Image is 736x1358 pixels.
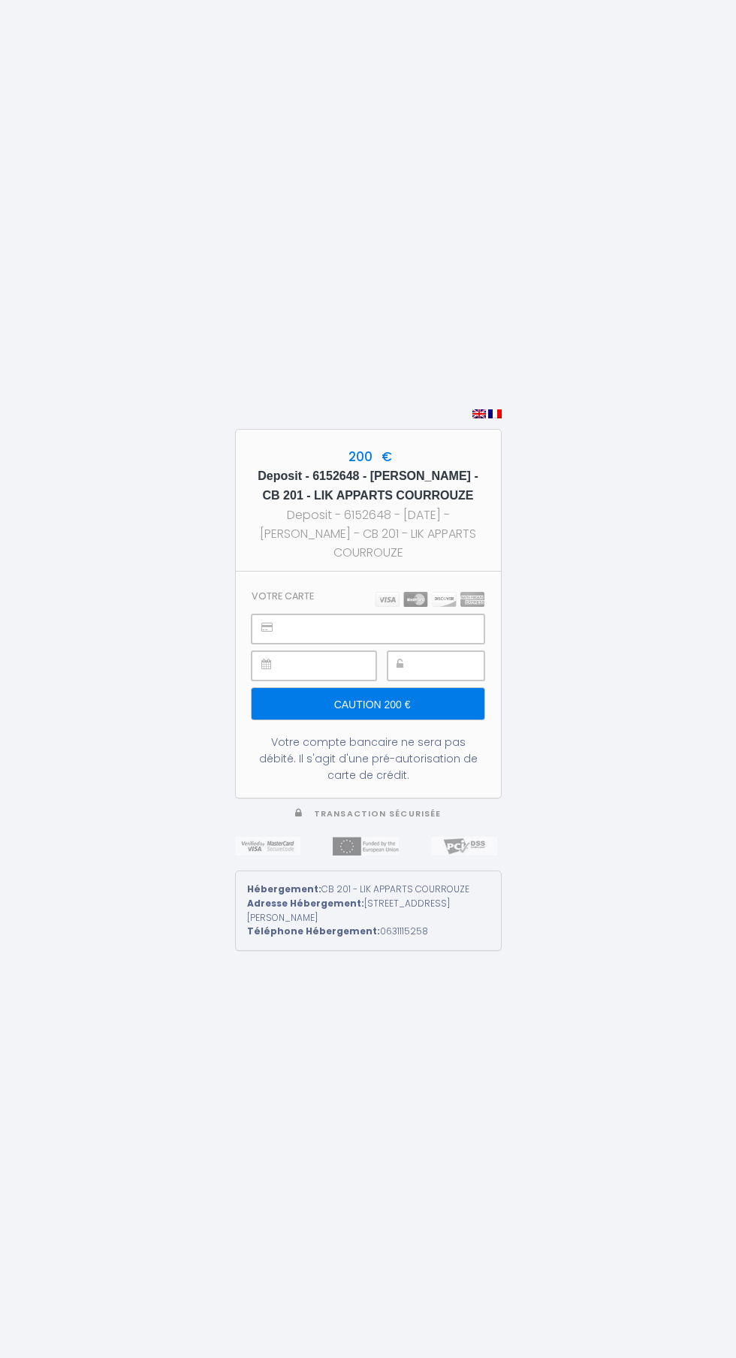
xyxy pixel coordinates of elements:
[252,590,314,602] h3: Votre carte
[249,505,487,562] div: Deposit - 6152648 - [DATE] - [PERSON_NAME] - CB 201 - LIK APPARTS COURROUZE
[285,652,375,680] iframe: Secure payment input frame
[472,409,486,418] img: en.png
[314,808,441,819] span: Transaction sécurisée
[252,688,484,720] input: Caution 200 €
[247,925,380,937] strong: Téléphone Hébergement:
[345,448,392,466] span: 200 €
[488,409,502,418] img: fr.png
[285,615,483,643] iframe: Secure payment input frame
[252,734,484,783] div: Votre compte bancaire ne sera pas débité. Il s'agit d'une pré-autorisation de carte de crédit.
[247,925,490,939] div: 0631115258
[247,897,490,925] div: [STREET_ADDRESS][PERSON_NAME]
[247,897,364,910] strong: Adresse Hébergement:
[247,883,490,897] div: CB 201 - LIK APPARTS COURROUZE
[247,883,321,895] strong: Hébergement:
[421,652,484,680] iframe: Secure payment input frame
[249,466,487,505] h5: Deposit - 6152648 - [PERSON_NAME] - CB 201 - LIK APPARTS COURROUZE
[376,592,484,607] img: carts.png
